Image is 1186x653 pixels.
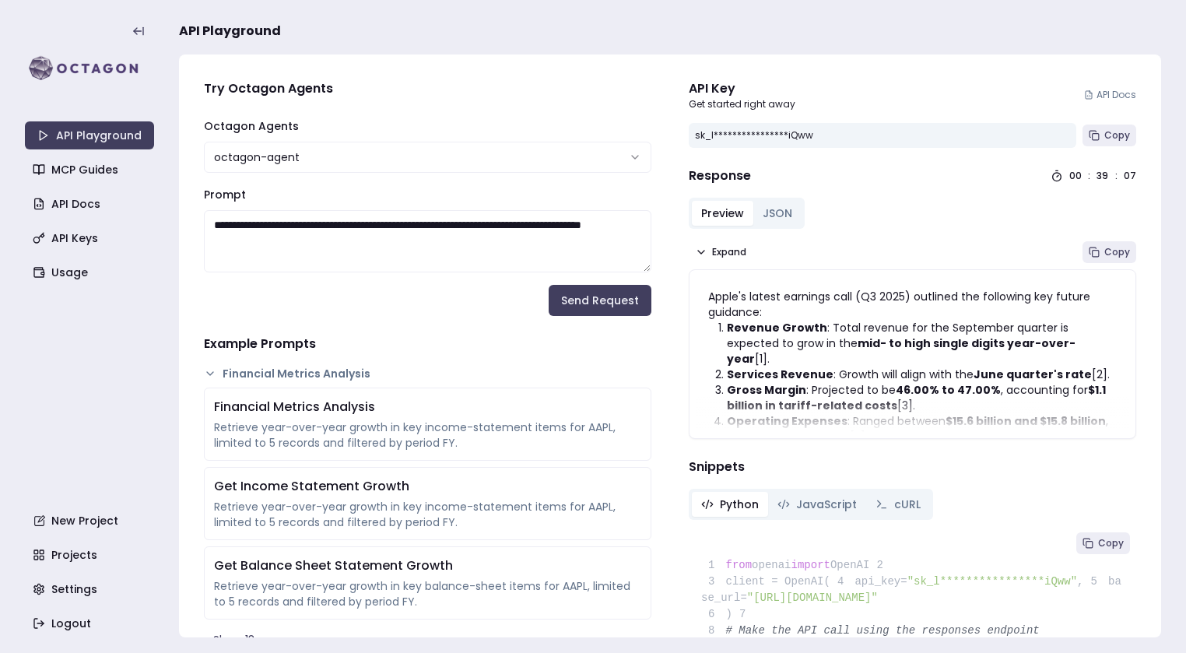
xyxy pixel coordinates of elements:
[214,398,641,416] div: Financial Metrics Analysis
[689,79,795,98] div: API Key
[732,606,757,623] span: 7
[26,609,156,637] a: Logout
[204,335,651,353] h4: Example Prompts
[701,575,830,588] span: client = OpenAI(
[26,541,156,569] a: Projects
[727,367,1117,382] li: : Growth will align with the [2].
[179,22,281,40] span: API Playground
[752,559,791,571] span: openai
[727,413,847,429] strong: Operating Expenses
[701,623,726,639] span: 8
[204,187,246,202] label: Prompt
[25,121,154,149] a: API Playground
[689,167,751,185] h4: Response
[26,156,156,184] a: MCP Guides
[689,241,753,263] button: Expand
[549,285,651,316] button: Send Request
[26,258,156,286] a: Usage
[1115,170,1118,182] div: :
[214,420,641,451] div: Retrieve year-over-year growth in key income-statement items for AAPL, limited to 5 records and f...
[701,608,732,620] span: )
[727,367,833,382] strong: Services Revenue
[854,575,907,588] span: api_key=
[869,557,894,574] span: 2
[204,118,299,134] label: Octagon Agents
[830,559,869,571] span: OpenAI
[1082,125,1136,146] button: Copy
[727,320,1117,367] li: : Total revenue for the September quarter is expected to grow in the [1].
[946,413,1106,429] strong: $15.6 billion and $15.8 billion
[760,429,850,444] strong: 17.00% tax rate
[974,367,1092,382] strong: June quarter's rate
[1082,241,1136,263] button: Copy
[689,458,1136,476] h4: Snippets
[896,382,1001,398] strong: 46.00% to 47.00%
[701,557,726,574] span: 1
[204,366,651,381] button: Financial Metrics Analysis
[1098,537,1124,549] span: Copy
[26,224,156,252] a: API Keys
[726,559,753,571] span: from
[214,578,641,609] div: Retrieve year-over-year growth in key balance-sheet items for AAPL, limited to 5 records and filt...
[727,382,1117,413] li: : Projected to be , accounting for [3].
[701,606,726,623] span: 6
[712,246,746,258] span: Expand
[708,289,1117,320] p: Apple's latest earnings call (Q3 2025) outlined the following key future guidance:
[25,53,154,84] img: logo-rect-yK7x_WSZ.svg
[204,79,651,98] h4: Try Octagon Agents
[1104,246,1130,258] span: Copy
[692,201,753,226] button: Preview
[26,190,156,218] a: API Docs
[1077,575,1083,588] span: ,
[727,413,1117,444] li: : Ranged between , with a [3].
[1083,574,1108,590] span: 5
[1084,89,1136,101] a: API Docs
[727,335,1075,367] strong: mid- to high single digits year-over-year
[726,624,1040,637] span: # Make the API call using the responses endpoint
[791,559,830,571] span: import
[830,574,855,590] span: 4
[727,320,827,335] strong: Revenue Growth
[747,592,878,604] span: "[URL][DOMAIN_NAME]"
[701,574,726,590] span: 3
[214,556,641,575] div: Get Balance Sheet Statement Growth
[753,201,802,226] button: JSON
[1104,129,1130,142] span: Copy
[1088,170,1090,182] div: :
[1124,170,1136,182] div: 07
[796,497,857,512] span: JavaScript
[727,382,1106,413] strong: $1.1 billion in tariff-related costs
[26,575,156,603] a: Settings
[1097,170,1109,182] div: 39
[894,497,921,512] span: cURL
[727,382,806,398] strong: Gross Margin
[214,477,641,496] div: Get Income Statement Growth
[689,98,795,111] p: Get started right away
[1076,532,1130,554] button: Copy
[1069,170,1082,182] div: 00
[26,507,156,535] a: New Project
[720,497,759,512] span: Python
[214,499,641,530] div: Retrieve year-over-year growth in key income-statement items for AAPL, limited to 5 records and f...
